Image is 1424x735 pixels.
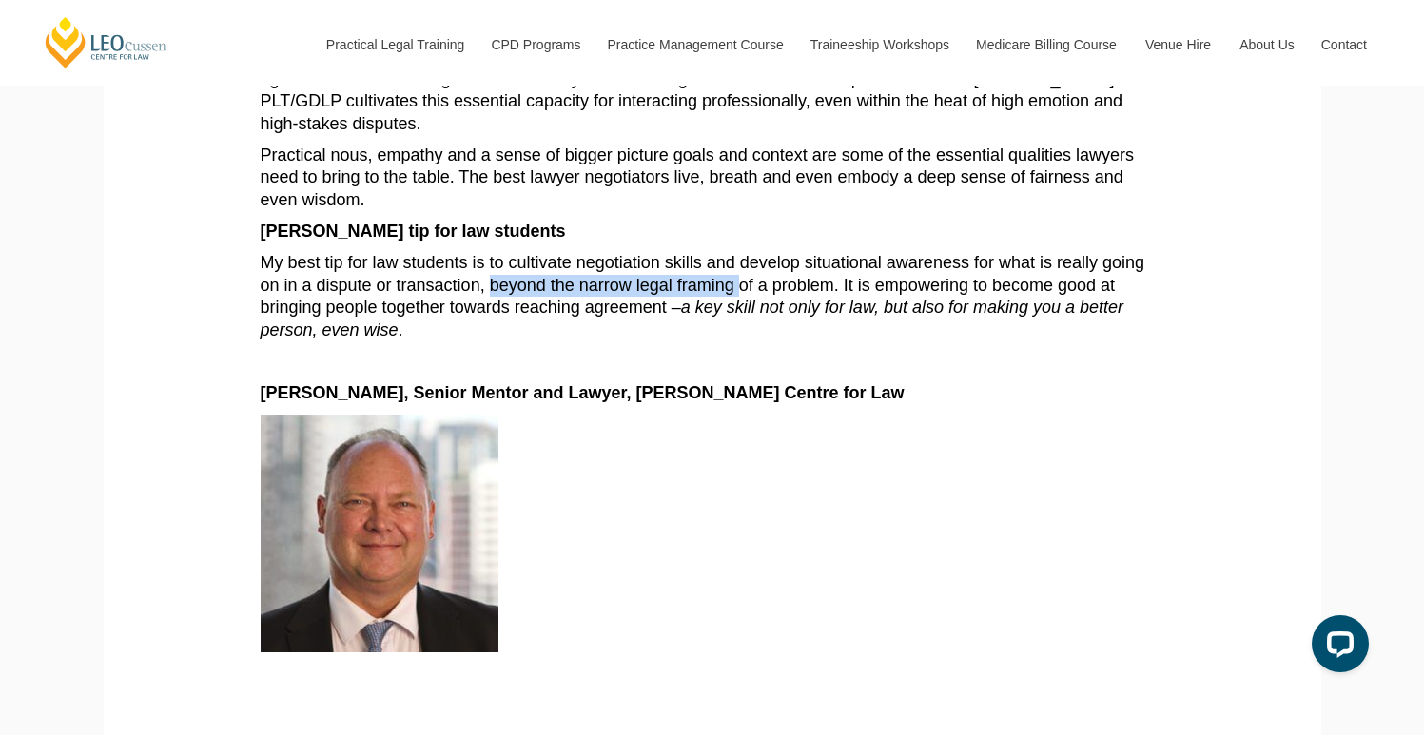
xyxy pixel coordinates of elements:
p: My best tip for law students is to cultivate negotiation skills and develop situational awareness... [261,252,1164,341]
em: a key skill not only for law, but also for making you a better person, even wise [261,298,1124,338]
a: About Us [1225,4,1307,86]
strong: [PERSON_NAME], Senior Mentor and Lawyer, [PERSON_NAME] Centre for Law [261,383,905,402]
a: Practice Management Course [594,4,796,86]
img: Craig Collins [261,415,498,652]
a: CPD Programs [477,4,593,86]
a: Traineeship Workshops [796,4,962,86]
a: Venue Hire [1131,4,1225,86]
strong: [PERSON_NAME] tip for law students [261,222,566,241]
a: Contact [1307,4,1381,86]
a: Medicare Billing Course [962,4,1131,86]
a: Practical Legal Training [312,4,478,86]
a: [PERSON_NAME] Centre for Law [43,15,169,69]
iframe: LiveChat chat widget [1297,608,1376,687]
p: Practical nous, empathy and a sense of bigger picture goals and context are some of the essential... [261,145,1164,211]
